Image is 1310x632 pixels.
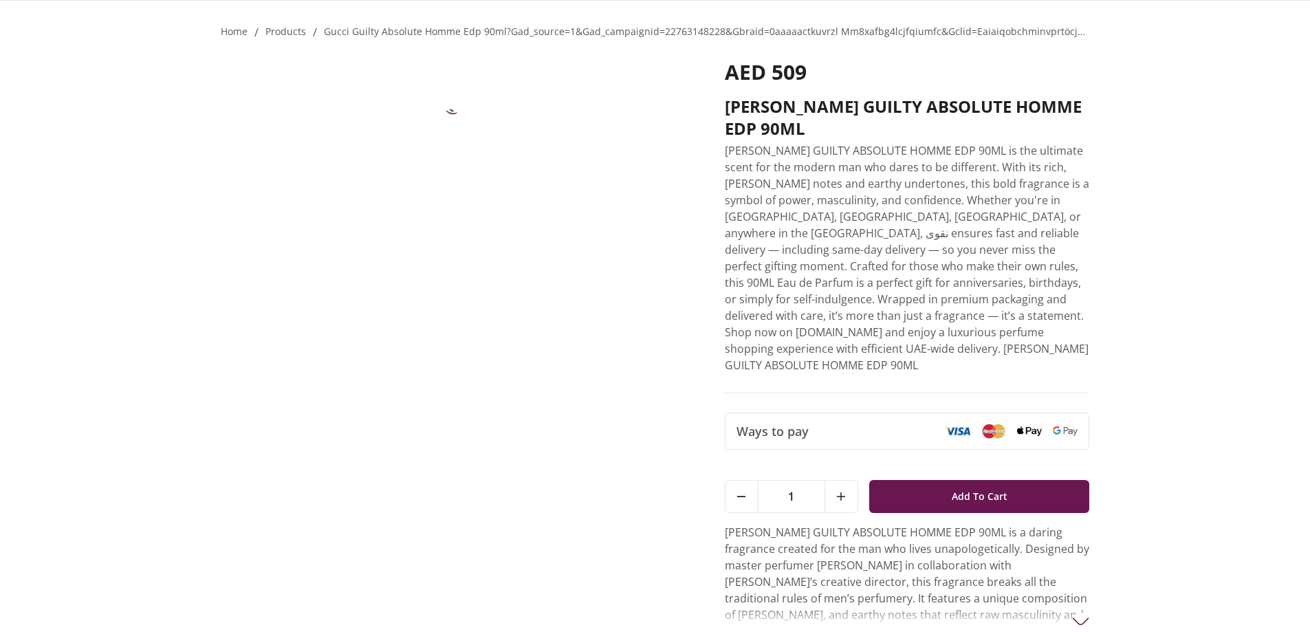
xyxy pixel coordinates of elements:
img: Mastercard [981,424,1006,438]
span: Add To Cart [952,484,1007,509]
p: [PERSON_NAME] GUILTY ABSOLUTE HOMME EDP 90ML is the ultimate scent for the modern man who dares t... [725,142,1090,373]
h2: [PERSON_NAME] GUILTY ABSOLUTE HOMME EDP 90ML [725,96,1090,140]
span: AED 509 [725,58,807,86]
img: Google Pay [1053,426,1078,436]
li: / [254,24,259,41]
span: Ways to pay [736,422,809,441]
span: 1 [758,481,825,512]
img: GUCCI GUILTY ABSOLUTE HOMME EDP 90ML GUCCI GUILTY ABSOLUTE HOMME EDP 90ML – Bold Masculine Fragra... [419,60,488,129]
li: / [313,24,317,41]
img: Apple Pay [1017,426,1042,437]
a: products [265,25,306,38]
img: arrow [1072,613,1089,630]
button: Add To Cart [869,480,1090,513]
img: Visa [946,426,970,436]
a: gucci guilty absolute homme edp 90ml?gad_source=1&gad_campaignid=22763148228&gbraid=0aaaaactkuvrz... [324,25,1267,38]
a: Home [221,25,248,38]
